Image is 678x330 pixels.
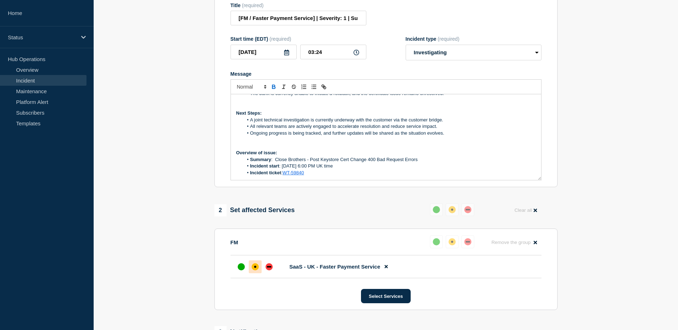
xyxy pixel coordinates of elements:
button: down [461,203,474,216]
button: Remove the group [487,235,541,249]
span: (required) [438,36,460,42]
input: YYYY-MM-DD [231,45,297,59]
div: Set affected Services [214,204,295,216]
span: (required) [269,36,291,42]
div: Message [231,94,541,180]
select: Incident type [406,45,541,60]
span: Remove the group [491,240,531,245]
div: up [433,238,440,245]
strong: Next Steps: [236,110,262,116]
button: up [430,203,443,216]
div: down [464,206,471,213]
strong: Summary [250,157,271,162]
button: Select Services [361,289,411,303]
button: affected [446,235,459,248]
li: A joint technical investigation is currently underway with the customer via the customer bridge. [243,117,536,123]
div: down [464,238,471,245]
strong: Incident start [250,163,279,169]
button: Toggle ordered list [299,82,309,91]
p: Status [8,34,76,40]
li: : Close Brothers - Post Keystore Cert Change 400 Bad Request Errors [243,156,536,163]
div: Message [231,71,541,77]
button: Toggle strikethrough text [289,82,299,91]
div: up [238,263,245,270]
div: affected [449,238,456,245]
li: All relevant teams are actively engaged to accelerate resolution and reduce service impact. [243,123,536,130]
a: WT-59840 [283,170,304,175]
div: Incident type [406,36,541,42]
button: down [461,235,474,248]
div: affected [252,263,259,270]
li: : [DATE] 6:00 PM UK time [243,163,536,169]
button: Toggle bold text [269,82,279,91]
span: (required) [242,2,264,8]
button: Toggle bulleted list [309,82,319,91]
button: Toggle italic text [279,82,289,91]
button: Clear all [510,203,541,217]
button: Toggle link [319,82,329,91]
strong: Overview of issue: [236,150,277,155]
p: FM [231,239,238,245]
input: Title [231,11,366,25]
button: up [430,235,443,248]
strong: Incident ticket [250,170,281,175]
div: down [266,263,273,270]
span: SaaS - UK - Faster Payment Service [289,264,380,270]
div: up [433,206,440,213]
li: : [243,170,536,176]
div: Start time (EDT) [231,36,366,42]
input: HH:MM [300,45,366,59]
button: affected [446,203,459,216]
div: affected [449,206,456,213]
li: Ongoing progress is being tracked, and further updates will be shared as the situation evolves. [243,130,536,136]
span: 2 [214,204,227,216]
div: Title [231,2,366,8]
span: Font size [234,82,269,91]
